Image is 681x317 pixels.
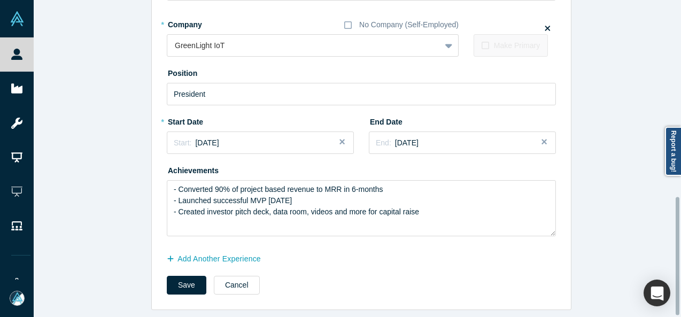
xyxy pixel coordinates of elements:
span: [DATE] [395,138,419,147]
label: Company [167,16,227,30]
div: Make Primary [494,40,540,51]
button: Add Another Experience [167,250,272,268]
img: Mia Scott's Account [10,291,25,306]
img: Alchemist Vault Logo [10,11,25,26]
span: End: [376,138,391,147]
button: Close [540,132,556,154]
label: End Date [369,113,429,128]
button: Cancel [214,276,260,295]
span: [DATE] [195,138,219,147]
button: Close [338,132,354,154]
button: End:[DATE] [369,132,556,154]
button: Save [167,276,206,295]
label: Start Date [167,113,227,128]
textarea: - Converted 90% of project based revenue to MRR in 6-months - Launched successful MVP [DATE] - Cr... [167,180,556,236]
span: Start: [174,138,191,147]
label: Position [167,64,227,79]
input: Sales Manager [167,83,556,105]
button: Start:[DATE] [167,132,354,154]
a: Report a bug! [665,127,681,176]
div: No Company (Self-Employed) [359,19,459,30]
label: Achievements [167,161,227,176]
